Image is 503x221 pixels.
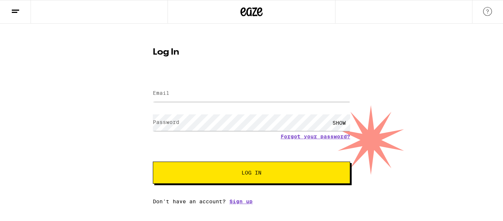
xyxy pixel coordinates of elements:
[229,198,253,204] a: Sign up
[153,90,169,96] label: Email
[153,119,179,125] label: Password
[328,114,350,131] div: SHOW
[153,48,350,57] h1: Log In
[153,198,350,204] div: Don't have an account?
[153,162,350,184] button: Log In
[242,170,261,175] span: Log In
[281,134,350,139] a: Forgot your password?
[153,85,350,102] input: Email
